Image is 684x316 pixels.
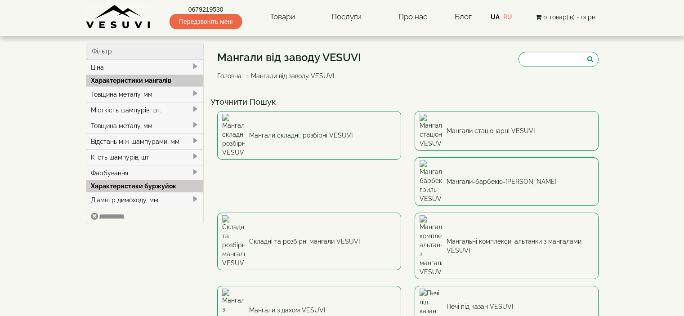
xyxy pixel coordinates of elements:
a: Головна [217,72,241,80]
li: Мангали від заводу VESUVI [243,71,334,80]
div: Ціна [86,60,204,75]
div: Фільтр [86,43,204,60]
a: Складні та розбірні мангали VESUVI Складні та розбірні мангали VESUVI [217,213,401,270]
img: Мангали-барбекю-гриль VESUVI [420,160,442,203]
a: UA [491,13,500,21]
div: Фарбування [86,165,204,181]
div: Товщина металу, мм [86,118,204,134]
img: Мангали стаціонарні VESUVI [420,114,442,148]
a: Послуги [322,7,371,27]
a: Про нас [389,7,436,27]
div: Діаметр димоходу, мм [86,192,204,208]
a: RU [503,13,512,21]
h1: Мангали від заводу VESUVI [217,52,361,63]
a: Мангальні комплекси, альтанки з мангалами VESUVI Мангальні комплекси, альтанки з мангалами VESUVI [415,213,599,279]
a: Блог [455,12,472,21]
a: Мангали стаціонарні VESUVI Мангали стаціонарні VESUVI [415,111,599,151]
img: Мангали складні, розбірні VESUVI [222,114,245,157]
a: Мангали складні, розбірні VESUVI Мангали складні, розбірні VESUVI [217,111,401,160]
img: Мангальні комплекси, альтанки з мангалами VESUVI [420,215,442,276]
div: Товщина металу, мм [86,86,204,102]
img: Складні та розбірні мангали VESUVI [222,215,245,267]
a: Мангали-барбекю-гриль VESUVI Мангали-барбекю-[PERSON_NAME] [415,157,599,206]
div: Відстань між шампурами, мм [86,134,204,149]
div: Характеристики мангалів [86,75,204,86]
img: Завод VESUVI [86,4,151,29]
div: Характеристики буржуйок [86,180,204,192]
a: Товари [261,7,304,27]
div: Місткість шампурів, шт. [86,102,204,118]
a: 0679219530 [170,5,242,14]
div: К-сть шампурів, шт [86,149,204,165]
button: 0 товар(ів) - 0грн [533,12,598,22]
span: Передзвоніть мені [170,14,242,29]
span: 0 товар(ів) - 0грн [543,13,595,21]
h4: Уточнити Пошук [210,98,605,107]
